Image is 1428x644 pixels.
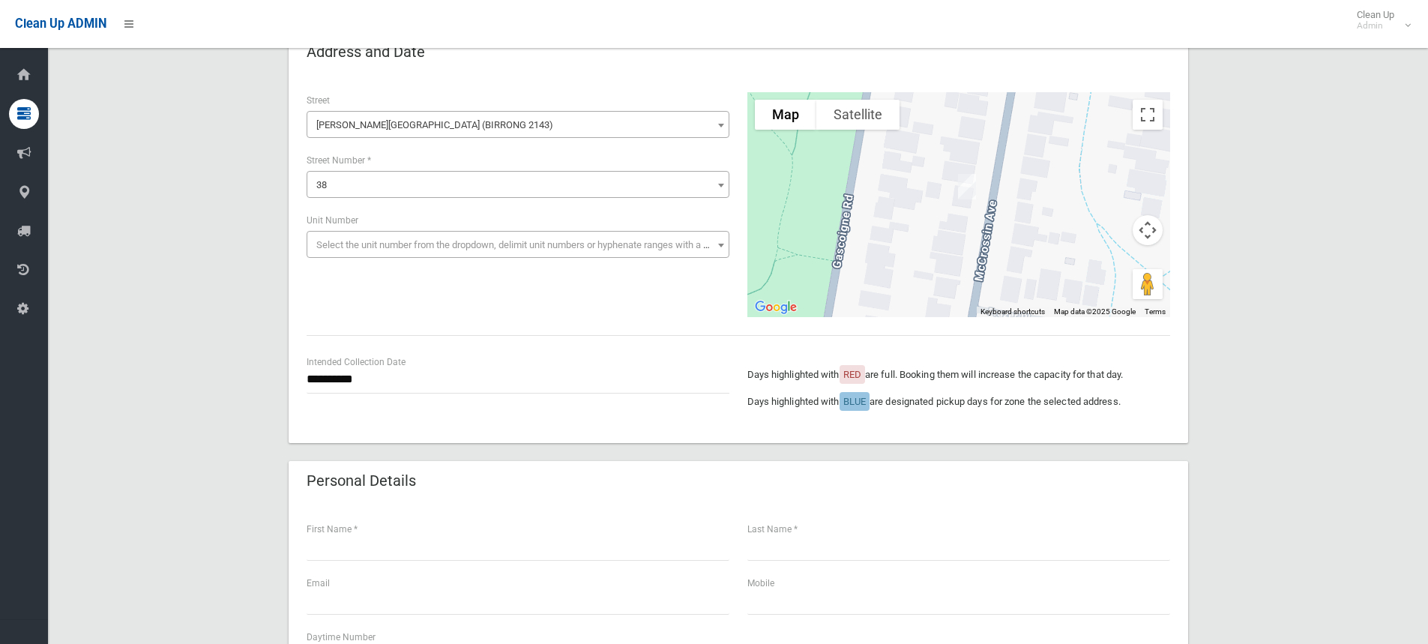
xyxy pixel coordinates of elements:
div: 38 Mc Crossin Avenue, BIRRONG NSW 2143 [952,168,982,205]
small: Admin [1357,20,1394,31]
img: Google [751,298,801,317]
button: Show street map [755,100,816,130]
span: Map data ©2025 Google [1054,307,1136,316]
span: Mc Crossin Avenue (BIRRONG 2143) [307,111,729,138]
p: Days highlighted with are full. Booking them will increase the capacity for that day. [747,366,1170,384]
span: Clean Up ADMIN [15,16,106,31]
button: Show satellite imagery [816,100,900,130]
header: Personal Details [289,466,434,496]
span: 38 [316,179,327,190]
span: BLUE [843,396,866,407]
button: Toggle fullscreen view [1133,100,1163,130]
button: Drag Pegman onto the map to open Street View [1133,269,1163,299]
span: Clean Up [1349,9,1409,31]
p: Days highlighted with are designated pickup days for zone the selected address. [747,393,1170,411]
button: Keyboard shortcuts [980,307,1045,317]
span: RED [843,369,861,380]
button: Map camera controls [1133,215,1163,245]
span: Select the unit number from the dropdown, delimit unit numbers or hyphenate ranges with a comma [316,239,735,250]
span: 38 [307,171,729,198]
span: 38 [310,175,726,196]
span: Mc Crossin Avenue (BIRRONG 2143) [310,115,726,136]
header: Address and Date [289,37,443,67]
a: Terms (opens in new tab) [1145,307,1166,316]
a: Open this area in Google Maps (opens a new window) [751,298,801,317]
